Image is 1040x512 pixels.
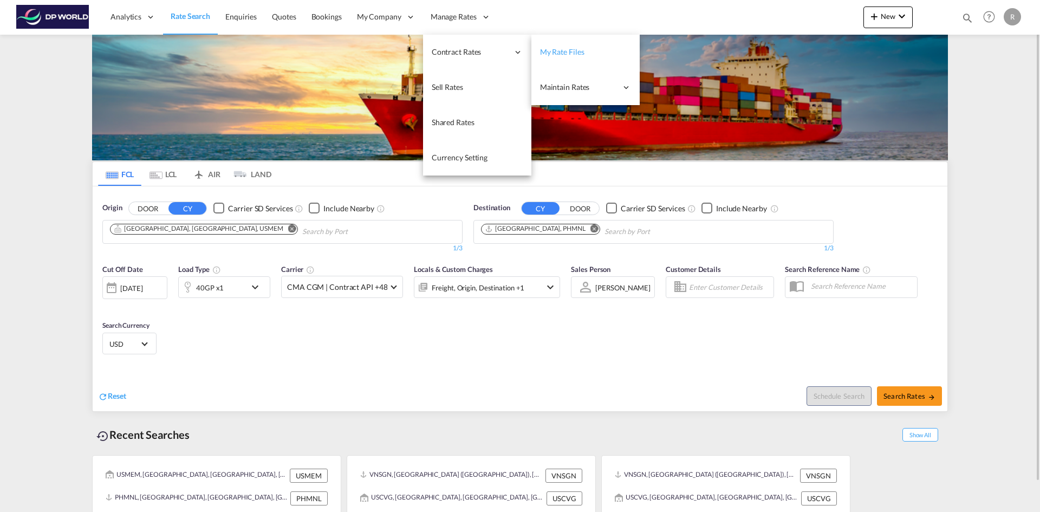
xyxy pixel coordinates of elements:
[961,12,973,28] div: icon-magnify
[423,35,531,70] div: Contract Rates
[323,203,374,214] div: Include Nearby
[473,203,510,213] span: Destination
[192,168,205,176] md-icon: icon-airplane
[431,11,477,22] span: Manage Rates
[108,391,126,400] span: Reset
[92,35,948,160] img: LCL+%26+FCL+BACKGROUND.png
[561,202,599,215] button: DOOR
[666,265,720,274] span: Customer Details
[805,278,917,294] input: Search Reference Name
[423,140,531,176] a: Currency Setting
[540,82,617,93] span: Maintain Rates
[800,469,837,483] div: VNSGN
[106,491,288,505] div: PHMNL, Manila, Philippines, South East Asia, Asia Pacific
[108,221,409,241] md-chips-wrap: Chips container. Use arrow keys to select chips.
[544,281,557,294] md-icon: icon-chevron-down
[883,392,935,400] span: Search Rates
[360,469,543,483] div: VNSGN, Ho Chi Minh City (Saigon), Viet Nam, South East Asia, Asia Pacific
[171,11,210,21] span: Rate Search
[249,281,267,294] md-icon: icon-chevron-down
[185,162,228,186] md-tab-item: AIR
[102,265,143,274] span: Cut Off Date
[295,204,303,213] md-icon: Unchecked: Search for CY (Container Yard) services for all selected carriers.Checked : Search for...
[980,8,998,26] span: Help
[531,70,640,105] div: Maintain Rates
[212,265,221,274] md-icon: icon-information-outline
[141,162,185,186] md-tab-item: LCL
[868,10,881,23] md-icon: icon-plus 400-fg
[902,428,938,442] span: Show All
[689,279,770,295] input: Enter Customer Details
[290,491,328,505] div: PHMNL
[287,282,387,293] span: CMA CGM | Contract API +48
[701,203,767,214] md-checkbox: Checkbox No Ink
[306,265,315,274] md-icon: The selected Trucker/Carrierwill be displayed in the rate results If the rates are from another f...
[228,162,271,186] md-tab-item: LAND
[423,70,531,105] a: Sell Rates
[102,298,110,313] md-datepicker: Select
[311,12,342,21] span: Bookings
[801,491,837,505] div: USCVG
[360,491,544,505] div: USCVG, Cincinnati, OH, United States, North America, Americas
[540,47,584,56] span: My Rate Files
[196,280,224,295] div: 40GP x1
[432,153,487,162] span: Currency Setting
[485,224,588,234] div: Press delete to remove this chip.
[594,280,652,295] md-select: Sales Person: Rosa Paczynski
[96,430,109,443] md-icon: icon-backup-restore
[485,224,586,234] div: Manila, PHMNL
[621,203,685,214] div: Carrier SD Services
[716,203,767,214] div: Include Nearby
[281,265,315,274] span: Carrier
[547,491,582,505] div: USCVG
[615,469,797,483] div: VNSGN, Ho Chi Minh City (Saigon), Viet Nam, South East Asia, Asia Pacific
[272,12,296,21] span: Quotes
[114,224,285,234] div: Press delete to remove this chip.
[102,276,167,299] div: [DATE]
[102,244,463,253] div: 1/3
[102,203,122,213] span: Origin
[785,265,871,274] span: Search Reference Name
[571,265,610,274] span: Sales Person
[108,336,151,352] md-select: Select Currency: $ USDUnited States Dollar
[376,204,385,213] md-icon: Unchecked: Ignores neighbouring ports when fetching rates.Checked : Includes neighbouring ports w...
[98,162,271,186] md-pagination-wrapper: Use the left and right arrow keys to navigate between tabs
[545,469,582,483] div: VNSGN
[110,11,141,22] span: Analytics
[102,321,149,329] span: Search Currency
[868,12,908,21] span: New
[225,12,257,21] span: Enquiries
[98,391,126,403] div: icon-refreshReset
[228,203,292,214] div: Carrier SD Services
[98,162,141,186] md-tab-item: FCL
[213,203,292,214] md-checkbox: Checkbox No Ink
[522,202,560,215] button: CY
[595,283,651,292] div: [PERSON_NAME]
[606,203,685,214] md-checkbox: Checkbox No Ink
[178,276,270,298] div: 40GP x1icon-chevron-down
[770,204,779,213] md-icon: Unchecked: Ignores neighbouring ports when fetching rates.Checked : Includes neighbouring ports w...
[290,469,328,483] div: USMEM
[114,224,283,234] div: Memphis, TN, USMEM
[432,118,474,127] span: Shared Rates
[357,11,401,22] span: My Company
[92,423,194,447] div: Recent Searches
[980,8,1004,27] div: Help
[604,223,707,241] input: Chips input.
[807,386,872,406] button: Note: By default Schedule search will only considerorigin ports, destination ports and cut off da...
[106,469,287,483] div: USMEM, Memphis, TN, United States, North America, Americas
[583,224,600,235] button: Remove
[414,265,493,274] span: Locals & Custom Charges
[877,386,942,406] button: Search Ratesicon-arrow-right
[16,5,89,29] img: c08ca190194411f088ed0f3ba295208c.png
[432,82,463,92] span: Sell Rates
[895,10,908,23] md-icon: icon-chevron-down
[109,339,140,349] span: USD
[93,186,947,411] div: OriginDOOR CY Checkbox No InkUnchecked: Search for CY (Container Yard) services for all selected ...
[168,202,206,215] button: CY
[98,392,108,401] md-icon: icon-refresh
[302,223,405,241] input: Chips input.
[862,265,871,274] md-icon: Your search will be saved by the below given name
[479,221,712,241] md-chips-wrap: Chips container. Use arrow keys to select chips.
[281,224,297,235] button: Remove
